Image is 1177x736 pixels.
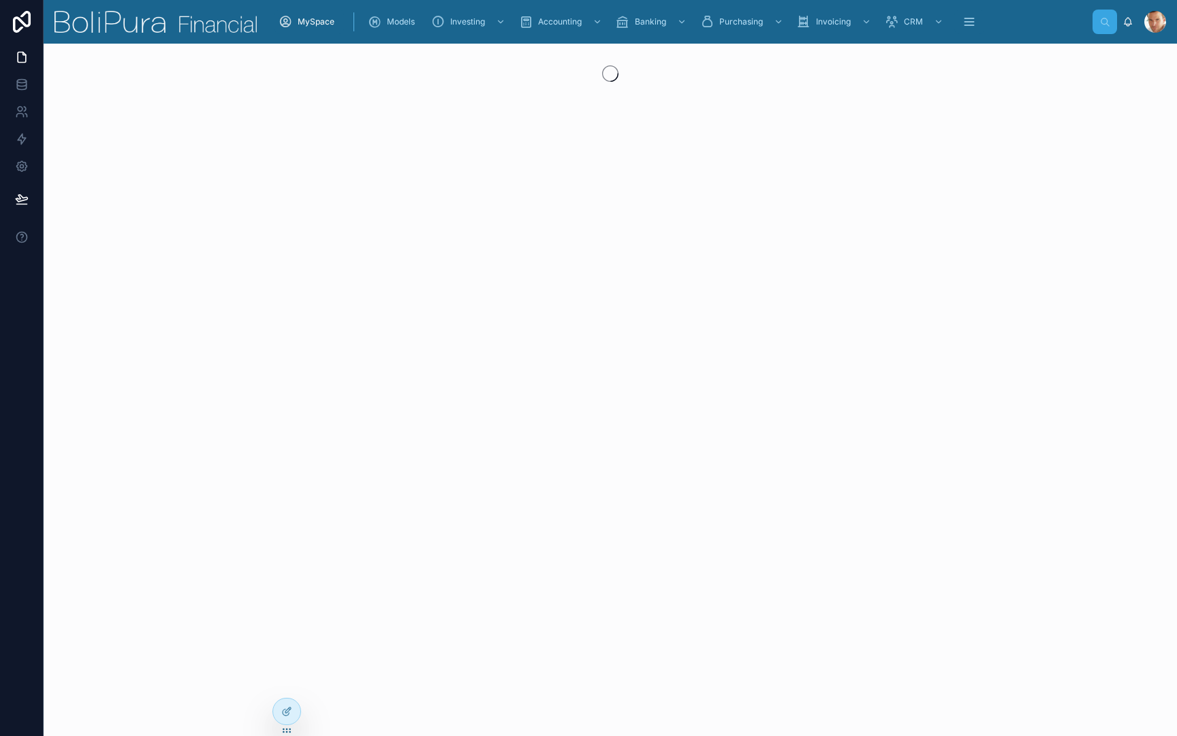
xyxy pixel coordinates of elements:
a: Invoicing [793,10,878,34]
span: Banking [635,16,666,27]
div: scrollable content [268,7,1093,37]
a: CRM [881,10,950,34]
a: Banking [612,10,693,34]
span: Accounting [538,16,582,27]
span: Investing [450,16,485,27]
a: Purchasing [696,10,790,34]
span: Invoicing [816,16,851,27]
a: Investing [427,10,512,34]
a: MySpace [274,10,344,34]
img: App logo [54,11,257,33]
span: MySpace [298,16,334,27]
a: Accounting [515,10,609,34]
span: Purchasing [719,16,763,27]
span: Models [387,16,415,27]
span: CRM [904,16,923,27]
a: Models [364,10,424,34]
